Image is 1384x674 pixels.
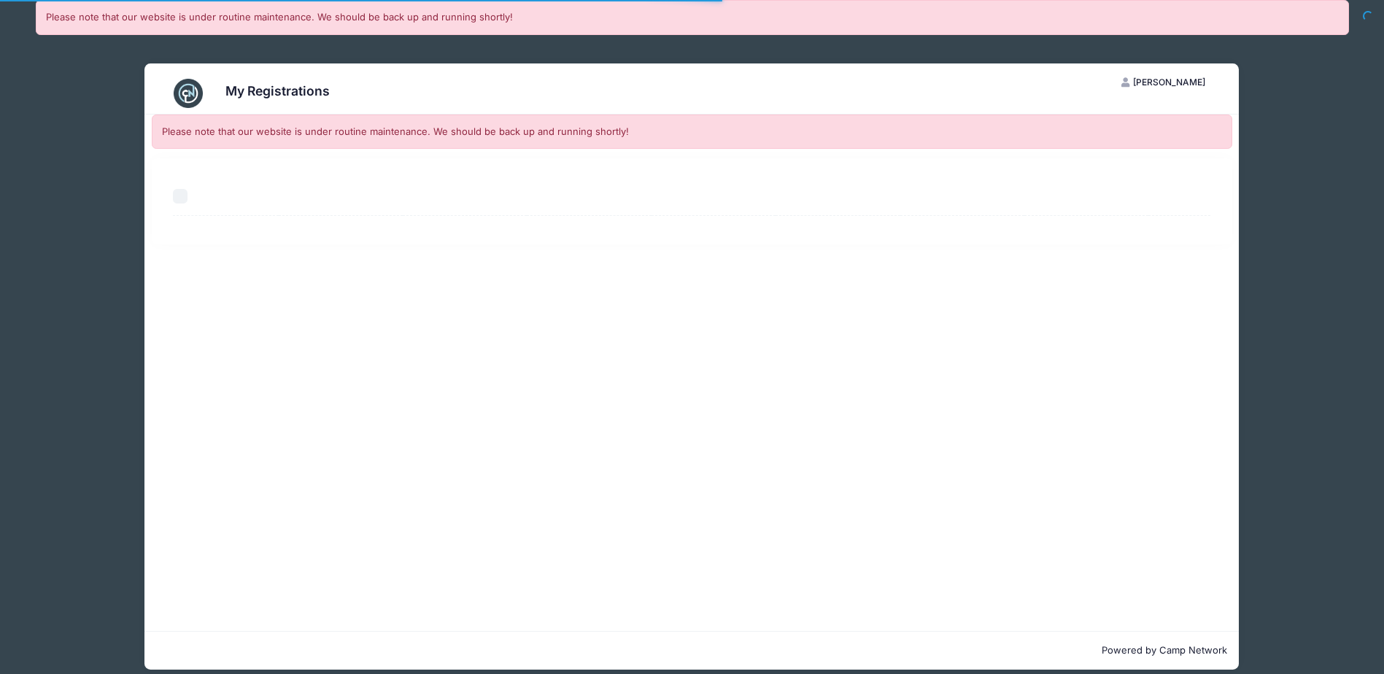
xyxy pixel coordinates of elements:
[1133,77,1205,88] span: [PERSON_NAME]
[225,83,330,98] h3: My Registrations
[1108,70,1218,95] button: [PERSON_NAME]
[157,643,1228,658] p: Powered by Camp Network
[152,115,1232,150] div: Please note that our website is under routine maintenance. We should be back up and running shortly!
[174,79,203,108] img: CampNetwork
